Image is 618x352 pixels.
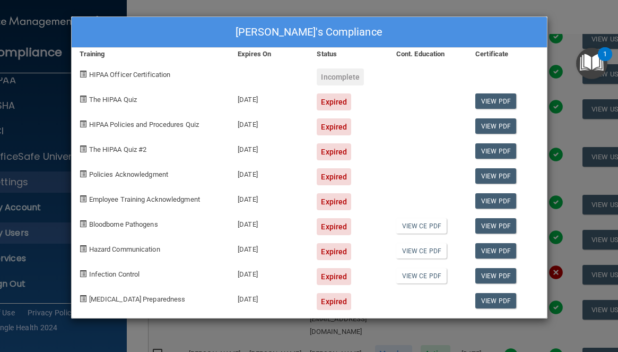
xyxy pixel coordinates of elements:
div: [DATE] [230,260,309,285]
span: Hazard Communication [89,245,160,253]
div: Expired [317,143,351,160]
span: HIPAA Policies and Procedures Quiz [89,121,199,128]
div: Expired [317,243,351,260]
div: [DATE] [230,185,309,210]
div: Expired [317,193,351,210]
a: View PDF [475,293,516,308]
div: Incomplete [317,68,364,85]
a: View PDF [475,118,516,134]
a: View PDF [475,168,516,184]
div: 1 [603,54,607,68]
a: View PDF [475,243,516,259]
span: The HIPAA Quiz [89,96,137,104]
div: [DATE] [230,160,309,185]
button: Open Resource Center, 1 new notification [576,48,607,79]
div: Certificate [467,48,546,61]
a: View PDF [475,218,516,234]
div: Training [72,48,230,61]
span: Employee Training Acknowledgment [89,195,200,203]
div: Expired [317,118,351,135]
span: Bloodborne Pathogens [89,220,158,228]
div: Expired [317,268,351,285]
div: [DATE] [230,285,309,310]
a: View PDF [475,143,516,159]
span: [MEDICAL_DATA] Preparedness [89,295,186,303]
span: Infection Control [89,270,140,278]
div: Expired [317,218,351,235]
div: Expires On [230,48,309,61]
a: View CE PDF [396,268,447,284]
a: View CE PDF [396,218,447,234]
div: Status [309,48,388,61]
span: Policies Acknowledgment [89,170,168,178]
div: Expired [317,293,351,310]
div: Expired [317,93,351,110]
a: View PDF [475,268,516,284]
span: The HIPAA Quiz #2 [89,145,147,153]
div: Expired [317,168,351,185]
a: View CE PDF [396,243,447,259]
div: [DATE] [230,135,309,160]
div: [DATE] [230,235,309,260]
div: Cont. Education [388,48,467,61]
a: View PDF [475,193,516,209]
div: [DATE] [230,85,309,110]
div: [DATE] [230,210,309,235]
a: View PDF [475,93,516,109]
div: [DATE] [230,110,309,135]
span: HIPAA Officer Certification [89,71,171,79]
div: [PERSON_NAME]'s Compliance [72,17,547,48]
